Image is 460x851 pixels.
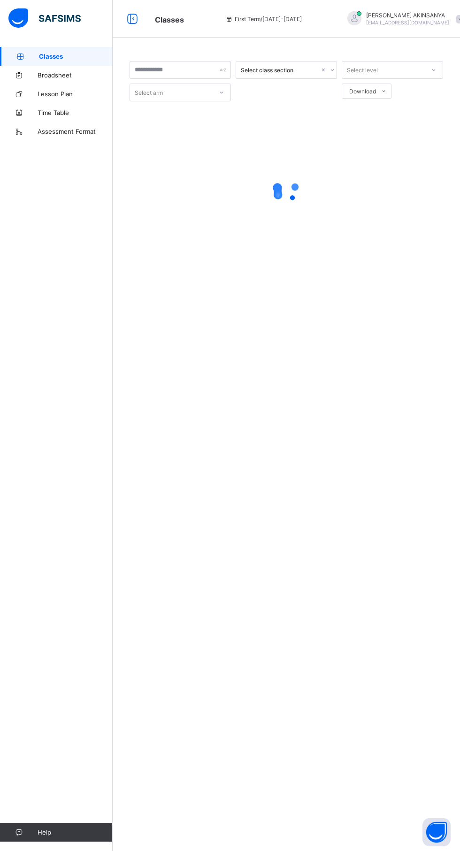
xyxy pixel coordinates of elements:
[225,15,302,23] span: session/term information
[38,109,113,116] span: Time Table
[135,84,163,101] div: Select arm
[349,88,376,95] span: Download
[38,90,113,98] span: Lesson Plan
[38,128,113,135] span: Assessment Format
[366,12,449,19] span: [PERSON_NAME] AKINSANYA
[8,8,81,28] img: safsims
[155,15,184,24] span: Classes
[366,20,449,25] span: [EMAIL_ADDRESS][DOMAIN_NAME]
[347,61,378,79] div: Select level
[39,53,113,60] span: Classes
[38,71,113,79] span: Broadsheet
[422,818,451,846] button: Open asap
[38,828,112,836] span: Help
[241,67,320,74] div: Select class section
